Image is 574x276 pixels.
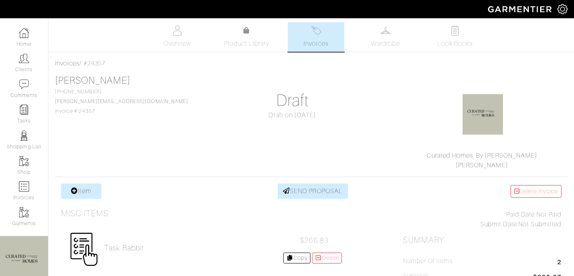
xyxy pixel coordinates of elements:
h1: Draft [213,91,372,110]
img: stylists-icon-eb353228a002819b7ec25b43dbf5f0378dd9e0616d9560372ff212230b889e62.png [19,131,29,141]
img: gear-icon-white-bd11855cb880d31180b6d7d6211b90ccbf57a29d726f0c71d8c61bd08dd39cc2.png [557,4,568,14]
img: clients-icon-6bae9207a08558b7cb47a8932f037763ab4055f8c8b6bfacd5dc20c3e0201464.png [19,53,29,63]
h5: Number of Items [403,257,453,265]
span: Look Books [437,39,473,48]
img: basicinfo-40fd8af6dae0f16599ec9e87c0ef1c0a1fdea2edbe929e3d69a839185d80c458.svg [172,25,182,36]
img: orders-icon-0abe47150d42831381b5fb84f609e132dff9fe21cb692f30cb5eec754e2cba89.png [19,181,29,192]
span: Product Library [224,39,270,48]
img: reminder-icon-8004d30b9f0a5d33ae49ab947aed9ed385cf756f9e5892f1edd6e32f2345188e.png [19,105,29,115]
a: SEND PROPOSAL [278,183,348,199]
img: garments-icon-b7da505a4dc4fd61783c78ac3ca0ef83fa9d6f193b1c9dc38574b1d14d53ca28.png [19,207,29,217]
a: Invoices [55,60,80,67]
span: Submit Date: [480,221,519,228]
span: 2 [557,257,561,268]
span: Wardrobe [371,39,400,48]
a: Invoices [288,22,344,52]
span: Invoices [304,39,328,48]
img: f1sLSt6sjhtqviGWfno3z99v.jpg [463,94,503,135]
img: dashboard-icon-dbcd8f5a0b271acd01030246c82b418ddd0df26cd7fceb0bd07c9910d44c42f6.png [19,28,29,38]
a: [PERSON_NAME] [55,75,130,86]
img: garments-icon-b7da505a4dc4fd61783c78ac3ca0ef83fa9d6f193b1c9dc38574b1d14d53ca28.png [19,156,29,166]
a: Delete [312,253,342,263]
a: Overview [149,22,205,52]
span: [PHONE_NUMBER] Invoice # 24357 [55,89,188,114]
span: Overview [163,39,191,48]
a: Look Books [427,22,483,52]
img: comment-icon-a0a6a9ef722e966f86d9cbdc48e553b5cf19dbc54f86b18d962a5391bc8f6eb6.png [19,79,29,89]
img: garmentier-logo-header-white-b43fb05a5012e4ada735d5af1a66efaba907eab6374d6393d1fbf88cb4ef424d.png [484,2,557,16]
a: [PERSON_NAME] [456,162,508,169]
img: orders-27d20c2124de7fd6de4e0e44c1d41de31381a507db9b33961299e4e07d508b8c.svg [311,25,321,36]
a: Product Library [218,26,275,48]
h2: Summary [403,235,561,245]
img: todo-9ac3debb85659649dc8f770b8b6100bb5dab4b48dedcbae339e5042a72dfd3cc.svg [450,25,460,36]
a: Curated Homes, By [PERSON_NAME] [427,152,538,159]
div: Not Paid Not Submitted [403,210,561,229]
span: Paid Date: [506,211,536,218]
img: wardrobe-487a4870c1b7c33e795ec22d11cfc2ed9d08956e64fb3008fe2437562e282088.svg [381,25,391,36]
div: Draft on [DATE] [213,110,372,120]
a: Task Rabbit [104,243,145,253]
a: Delete Invoice [511,185,561,198]
span: $266.83 [300,236,328,244]
img: Womens_Miscellaneous-d673f60aaa87559a6952b59d05bf1b3a3b9c20a1534f02d223eac102529ca4c9.png [67,232,101,266]
a: [PERSON_NAME][EMAIL_ADDRESS][DOMAIN_NAME] [55,99,188,104]
a: Wardrobe [357,22,414,52]
div: / #24357 [55,59,568,68]
a: Item [61,183,101,199]
a: Copy [283,253,310,263]
h3: Misc Items [61,209,109,219]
